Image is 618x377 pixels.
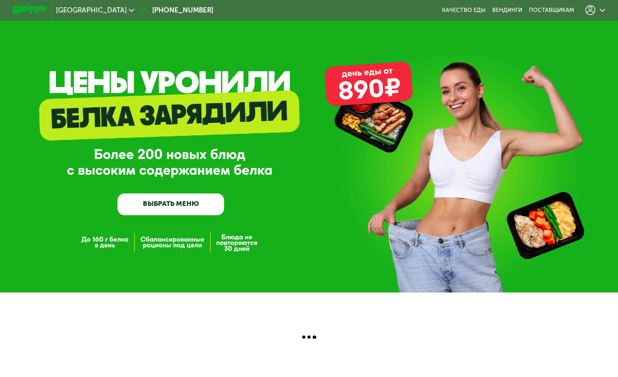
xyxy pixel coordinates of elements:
span: [GEOGRAPHIC_DATA] [56,7,127,13]
a: Качество еды [442,7,485,13]
a: Вендинги [492,7,522,13]
div: поставщикам [529,7,574,13]
a: [PHONE_NUMBER] [138,5,213,16]
a: ВЫБРАТЬ МЕНЮ [117,193,224,215]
